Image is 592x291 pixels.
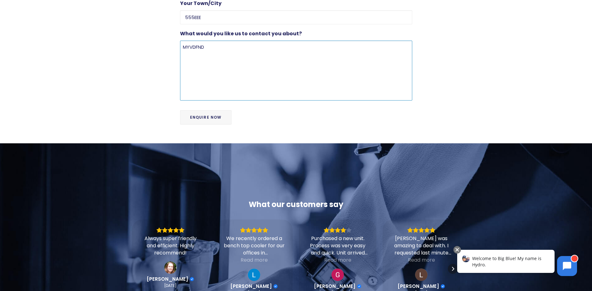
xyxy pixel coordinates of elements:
div: Verified Customer [357,284,361,289]
img: Luke Mitchell [248,269,260,281]
a: View on Google [248,269,260,281]
div: Purchased a new unit. Process was very easy and quick. Unit arrived very quickly. Only problem wa... [307,235,369,256]
span: [PERSON_NAME] [147,276,188,282]
div: Read more [324,256,351,264]
span: [PERSON_NAME] [230,284,272,289]
div: Verified Customer [273,284,278,289]
div: We recently ordered a bench top cooler for our offices in [GEOGRAPHIC_DATA]. The process was so s... [223,235,285,256]
div: Rating: 5.0 out of 5 [139,227,201,233]
img: Gillian Le Prou [331,269,344,281]
iframe: Chatbot [451,245,583,282]
div: Rating: 4.0 out of 5 [307,227,369,233]
span: [PERSON_NAME] [398,284,439,289]
div: Next [448,264,458,274]
a: Review by Gillian Le Prou [314,284,361,289]
div: Rating: 5.0 out of 5 [223,227,285,233]
a: Review by Luke Mitchell [230,284,278,289]
a: View on Google [164,261,177,274]
a: Review by Tanya Sloane [147,276,194,282]
div: Verified Customer [441,284,445,289]
div: [PERSON_NAME] was amazing to deal with. I requested last minute for a short term hire (2 days) an... [390,235,452,256]
div: [DATE] [164,283,177,288]
div: Rating: 5.0 out of 5 [390,227,452,233]
span: [PERSON_NAME] [314,284,355,289]
div: Previous [134,264,144,274]
div: Read more [408,256,435,264]
input: Enquire Now [180,110,232,125]
div: Read more [241,256,268,264]
a: Review by Lily Stevenson [398,284,445,289]
img: Tanya Sloane [164,261,177,274]
a: View on Google [415,269,428,281]
a: View on Google [331,269,344,281]
img: Lily Stevenson [415,269,428,281]
div: Always super friendly and efficient. Highly recommend! [139,235,201,256]
div: What our customers say [132,200,460,210]
label: What would you like us to contact you about? [180,29,302,38]
div: Verified Customer [190,277,194,281]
